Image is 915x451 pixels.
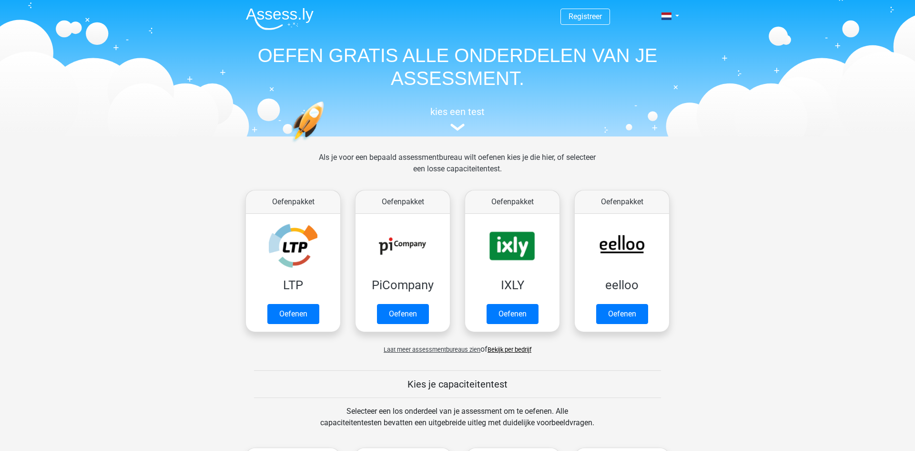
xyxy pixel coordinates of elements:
[238,336,677,355] div: of
[246,8,314,30] img: Assessly
[238,106,677,117] h5: kies een test
[596,304,648,324] a: Oefenen
[291,101,361,188] img: oefenen
[384,346,480,353] span: Laat meer assessmentbureaus zien
[311,152,603,186] div: Als je voor een bepaald assessmentbureau wilt oefenen kies je die hier, of selecteer een losse ca...
[377,304,429,324] a: Oefenen
[267,304,319,324] a: Oefenen
[487,304,539,324] a: Oefenen
[450,124,465,131] img: assessment
[238,106,677,131] a: kies een test
[254,378,661,390] h5: Kies je capaciteitentest
[488,346,531,353] a: Bekijk per bedrijf
[311,406,603,440] div: Selecteer een los onderdeel van je assessment om te oefenen. Alle capaciteitentesten bevatten een...
[569,12,602,21] a: Registreer
[238,44,677,90] h1: OEFEN GRATIS ALLE ONDERDELEN VAN JE ASSESSMENT.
